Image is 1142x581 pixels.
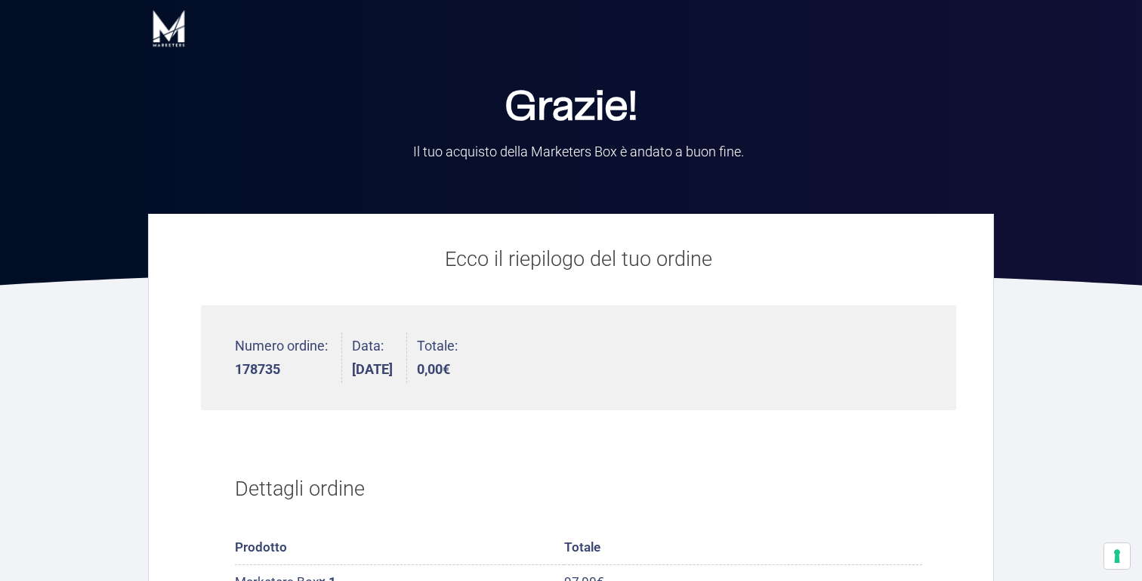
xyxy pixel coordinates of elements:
[417,332,458,383] li: Totale:
[235,458,922,521] h2: Dettagli ordine
[1104,543,1130,569] button: Le tue preferenze relative al consenso per le tecnologie di tracciamento
[12,522,57,567] iframe: Customerly Messenger Launcher
[235,531,564,565] th: Prodotto
[352,332,407,383] li: Data:
[201,244,956,275] p: Ecco il riepilogo del tuo ordine
[352,363,393,376] strong: [DATE]
[564,531,923,565] th: Totale
[235,363,328,376] strong: 178735
[235,332,342,383] li: Numero ordine:
[443,361,450,377] span: €
[299,87,843,128] h2: Grazie!
[337,142,820,161] p: Il tuo acquisto della Marketers Box è andato a buon fine.
[417,361,450,377] bdi: 0,00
